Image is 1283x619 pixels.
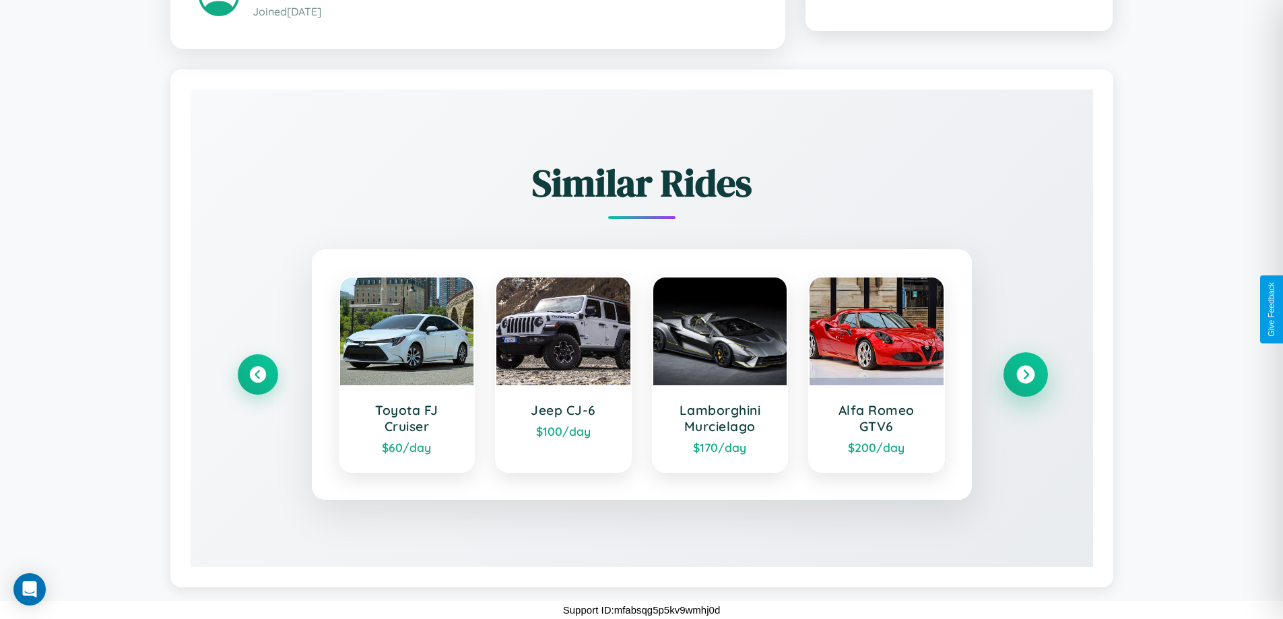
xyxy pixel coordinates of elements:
[808,276,945,473] a: Alfa Romeo GTV6$200/day
[563,601,720,619] p: Support ID: mfabsqg5p5kv9wmhj0d
[667,402,774,434] h3: Lamborghini Murcielago
[13,573,46,606] div: Open Intercom Messenger
[354,440,461,455] div: $ 60 /day
[495,276,632,473] a: Jeep CJ-6$100/day
[510,424,617,438] div: $ 100 /day
[652,276,789,473] a: Lamborghini Murcielago$170/day
[823,402,930,434] h3: Alfa Romeo GTV6
[354,402,461,434] h3: Toyota FJ Cruiser
[1267,282,1276,337] div: Give Feedback
[238,157,1046,209] h2: Similar Rides
[667,440,774,455] div: $ 170 /day
[823,440,930,455] div: $ 200 /day
[339,276,475,473] a: Toyota FJ Cruiser$60/day
[253,2,757,22] p: Joined [DATE]
[510,402,617,418] h3: Jeep CJ-6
